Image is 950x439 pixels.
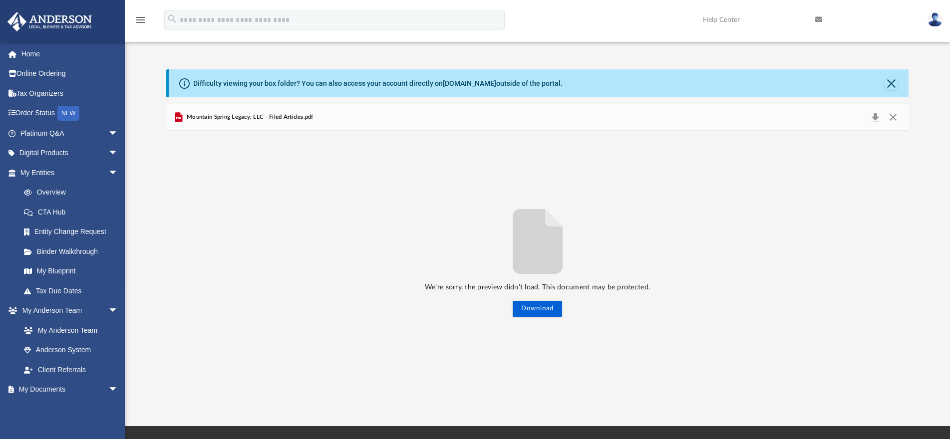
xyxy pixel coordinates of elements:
[7,143,133,163] a: Digital Productsarrow_drop_down
[513,301,562,317] button: Download
[928,12,943,27] img: User Pic
[14,202,133,222] a: CTA Hub
[108,380,128,400] span: arrow_drop_down
[14,340,128,360] a: Anderson System
[135,19,147,26] a: menu
[14,281,133,301] a: Tax Due Dates
[884,110,902,124] button: Close
[7,83,133,103] a: Tax Organizers
[14,360,128,380] a: Client Referrals
[108,163,128,183] span: arrow_drop_down
[7,123,133,143] a: Platinum Q&Aarrow_drop_down
[443,79,496,87] a: [DOMAIN_NAME]
[7,380,128,400] a: My Documentsarrow_drop_down
[108,301,128,321] span: arrow_drop_down
[14,241,133,261] a: Binder Walkthrough
[135,14,147,26] i: menu
[14,183,133,203] a: Overview
[14,261,128,281] a: My Blueprint
[166,131,909,388] div: File preview
[7,44,133,64] a: Home
[193,78,563,89] div: Difficulty viewing your box folder? You can also access your account directly on outside of the p...
[185,113,314,122] span: Mountain Spring Legacy, LLC - Filed Articles.pdf
[866,110,884,124] button: Download
[166,104,909,388] div: Preview
[7,103,133,124] a: Order StatusNEW
[14,222,133,242] a: Entity Change Request
[14,399,123,419] a: Box
[167,13,178,24] i: search
[166,281,909,294] p: We’re sorry, the preview didn’t load. This document may be protected.
[57,106,79,121] div: NEW
[4,12,95,31] img: Anderson Advisors Platinum Portal
[7,163,133,183] a: My Entitiesarrow_drop_down
[7,301,128,321] a: My Anderson Teamarrow_drop_down
[108,123,128,144] span: arrow_drop_down
[14,320,123,340] a: My Anderson Team
[7,64,133,84] a: Online Ordering
[108,143,128,164] span: arrow_drop_down
[884,76,898,90] button: Close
